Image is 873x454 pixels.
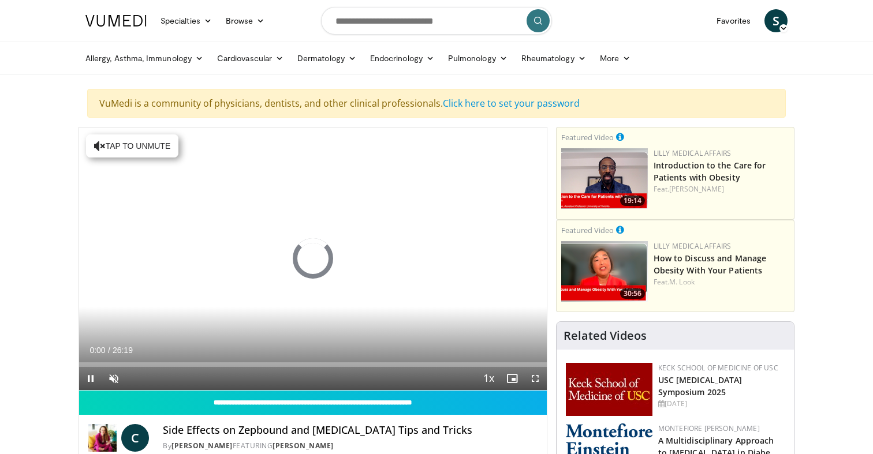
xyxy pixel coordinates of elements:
span: 19:14 [620,196,645,206]
button: Playback Rate [477,367,501,390]
a: Allergy, Asthma, Immunology [79,47,210,70]
a: Dermatology [290,47,363,70]
img: 7b941f1f-d101-407a-8bfa-07bd47db01ba.png.150x105_q85_autocrop_double_scale_upscale_version-0.2.jpg [566,363,652,416]
a: S [764,9,788,32]
a: Introduction to the Care for Patients with Obesity [654,160,766,183]
span: 26:19 [113,346,133,355]
img: c98a6a29-1ea0-4bd5-8cf5-4d1e188984a7.png.150x105_q85_crop-smart_upscale.png [561,241,648,302]
h4: Side Effects on Zepbound and [MEDICAL_DATA] Tips and Tricks [163,424,537,437]
button: Pause [79,367,102,390]
span: 30:56 [620,288,645,299]
a: USC [MEDICAL_DATA] Symposium 2025 [658,374,743,397]
button: Fullscreen [524,367,547,390]
a: [PERSON_NAME] [171,441,233,451]
a: Keck School of Medicine of USC [658,363,778,373]
a: [PERSON_NAME] [669,184,724,194]
small: Featured Video [561,225,614,235]
a: Cardiovascular [210,47,290,70]
a: Montefiore [PERSON_NAME] [658,423,760,433]
div: Feat. [654,184,789,194]
a: Specialties [154,9,219,32]
a: Lilly Medical Affairs [654,241,732,251]
img: Dr. Carolynn Francavilla [88,424,117,452]
span: / [108,346,110,355]
div: Progress Bar [79,362,547,367]
a: Endocrinology [363,47,441,70]
button: Unmute [102,367,125,390]
a: Favorites [710,9,758,32]
a: Pulmonology [441,47,514,70]
a: 30:56 [561,241,648,302]
input: Search topics, interventions [321,7,552,35]
a: 19:14 [561,148,648,209]
img: acc2e291-ced4-4dd5-b17b-d06994da28f3.png.150x105_q85_crop-smart_upscale.png [561,148,648,209]
span: 0:00 [89,346,105,355]
a: C [121,424,149,452]
a: Rheumatology [514,47,593,70]
small: Featured Video [561,132,614,142]
a: Click here to set your password [443,97,580,110]
a: M. Look [669,277,695,287]
a: More [593,47,637,70]
a: Browse [219,9,272,32]
div: VuMedi is a community of physicians, dentists, and other clinical professionals. [87,89,786,118]
div: By FEATURING [163,441,537,451]
div: [DATE] [658,399,785,409]
button: Enable picture-in-picture mode [501,367,524,390]
a: Lilly Medical Affairs [654,148,732,158]
img: VuMedi Logo [85,15,147,27]
video-js: Video Player [79,127,547,391]
h4: Related Videos [564,329,647,343]
div: Feat. [654,277,789,287]
button: Tap to unmute [86,134,178,157]
a: How to Discuss and Manage Obesity With Your Patients [654,253,767,276]
a: [PERSON_NAME] [273,441,334,451]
